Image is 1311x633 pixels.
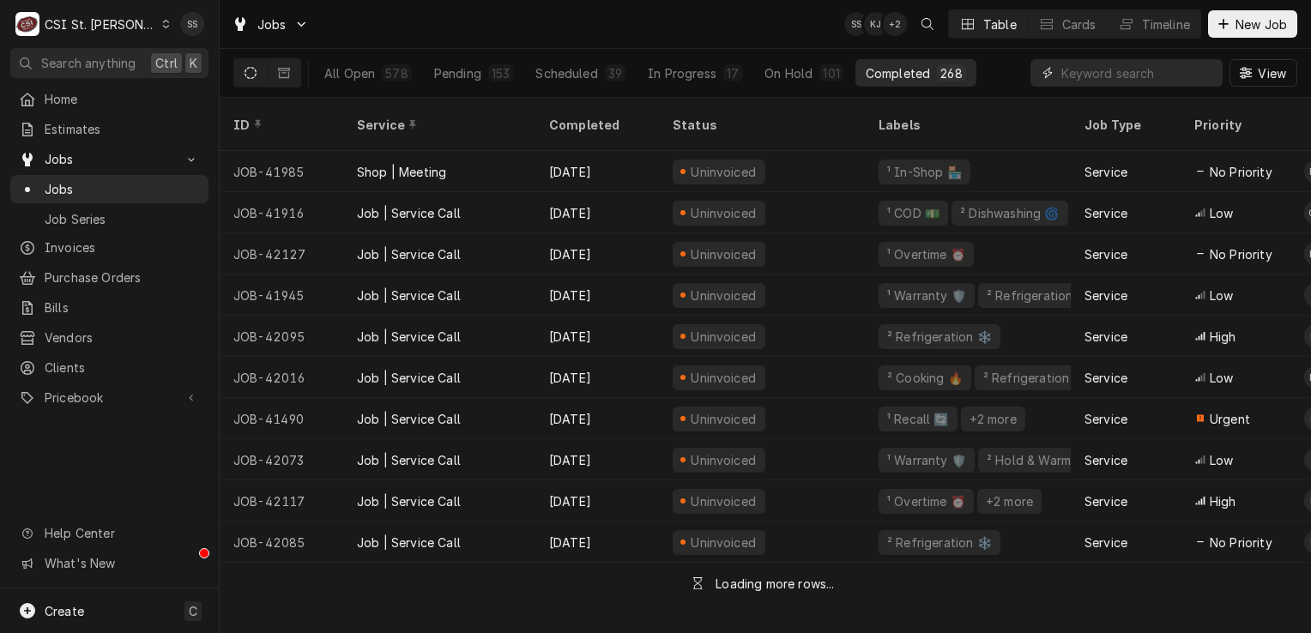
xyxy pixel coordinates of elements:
div: [DATE] [535,439,659,480]
div: Job | Service Call [357,286,461,304]
div: 578 [385,64,408,82]
a: Clients [10,353,208,382]
div: JOB-42117 [220,480,343,521]
div: Labels [879,116,1057,134]
div: ² Refrigeration ❄️ [982,369,1090,387]
span: Estimates [45,120,200,138]
span: Ctrl [155,54,178,72]
div: +2 more [984,492,1035,510]
div: Service [1084,328,1127,346]
div: Job | Service Call [357,245,461,263]
div: CSI St. Louis's Avatar [15,12,39,36]
span: Jobs [45,180,200,198]
div: Service [1084,492,1127,510]
div: 101 [823,64,839,82]
span: Create [45,604,84,618]
div: [DATE] [535,480,659,521]
div: Job | Service Call [357,369,461,387]
span: Pricebook [45,389,174,407]
div: [DATE] [535,233,659,274]
div: ¹ Overtime ⏰ [885,492,967,510]
div: In Progress [648,64,716,82]
div: ¹ Recall 🔄 [885,410,951,428]
button: View [1229,59,1297,87]
input: Keyword search [1061,59,1214,87]
div: JOB-42127 [220,233,343,274]
div: JOB-42095 [220,316,343,357]
div: Completed [549,116,642,134]
span: Bills [45,298,200,316]
div: +2 more [968,410,1018,428]
div: Uninvoiced [689,492,758,510]
div: KJ [864,12,888,36]
div: ² Refrigeration ❄️ [885,534,994,552]
div: Table [983,15,1017,33]
div: Service [357,116,518,134]
span: Search anything [41,54,136,72]
div: Priority [1194,116,1287,134]
div: Service [1084,410,1127,428]
div: 153 [492,64,510,82]
a: Home [10,85,208,113]
div: Job | Service Call [357,328,461,346]
div: 268 [940,64,962,82]
span: Low [1210,204,1233,222]
span: Vendors [45,329,200,347]
div: SS [844,12,868,36]
div: 39 [608,64,622,82]
span: Help Center [45,524,198,542]
div: Service [1084,245,1127,263]
div: Loading more rows... [716,575,834,593]
div: Sarah Shafer's Avatar [180,12,204,36]
span: Job Series [45,210,200,228]
a: Bills [10,293,208,322]
div: Service [1084,534,1127,552]
div: [DATE] [535,398,659,439]
a: Estimates [10,115,208,143]
a: Go to Jobs [10,145,208,173]
div: Service [1084,369,1127,387]
div: Uninvoiced [689,451,758,469]
span: Urgent [1210,410,1250,428]
div: Shop | Meeting [357,163,446,181]
div: [DATE] [535,151,659,192]
div: Service [1084,451,1127,469]
span: Low [1210,286,1233,304]
div: ² Refrigeration ❄️ [985,286,1093,304]
div: JOB-41985 [220,151,343,192]
a: Purchase Orders [10,263,208,292]
button: Open search [914,10,941,38]
div: Completed [866,64,930,82]
span: Invoices [45,238,200,256]
div: JOB-42016 [220,357,343,398]
div: ² Refrigeration ❄️ [885,328,994,346]
a: Job Series [10,205,208,233]
div: Service [1084,163,1127,181]
div: 17 [727,64,739,82]
div: Job | Service Call [357,534,461,552]
div: JOB-41490 [220,398,343,439]
div: ² Hold & Warm ♨️ [985,451,1090,469]
div: Uninvoiced [689,245,758,263]
button: New Job [1208,10,1297,38]
div: Job | Service Call [357,410,461,428]
div: Cards [1062,15,1097,33]
a: Go to Help Center [10,519,208,547]
div: [DATE] [535,316,659,357]
div: Uninvoiced [689,534,758,552]
div: ¹ Warranty 🛡️ [885,286,968,304]
div: Pending [434,64,481,82]
div: Job Type [1084,116,1167,134]
span: What's New [45,554,198,572]
div: Uninvoiced [689,369,758,387]
div: [DATE] [535,521,659,563]
div: JOB-41916 [220,192,343,233]
div: + 2 [883,12,907,36]
span: Low [1210,451,1233,469]
div: JOB-42085 [220,521,343,563]
div: Job | Service Call [357,204,461,222]
span: View [1254,64,1290,82]
div: ID [233,116,326,134]
a: Go to Jobs [225,10,316,39]
div: Sarah Shafer's Avatar [844,12,868,36]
